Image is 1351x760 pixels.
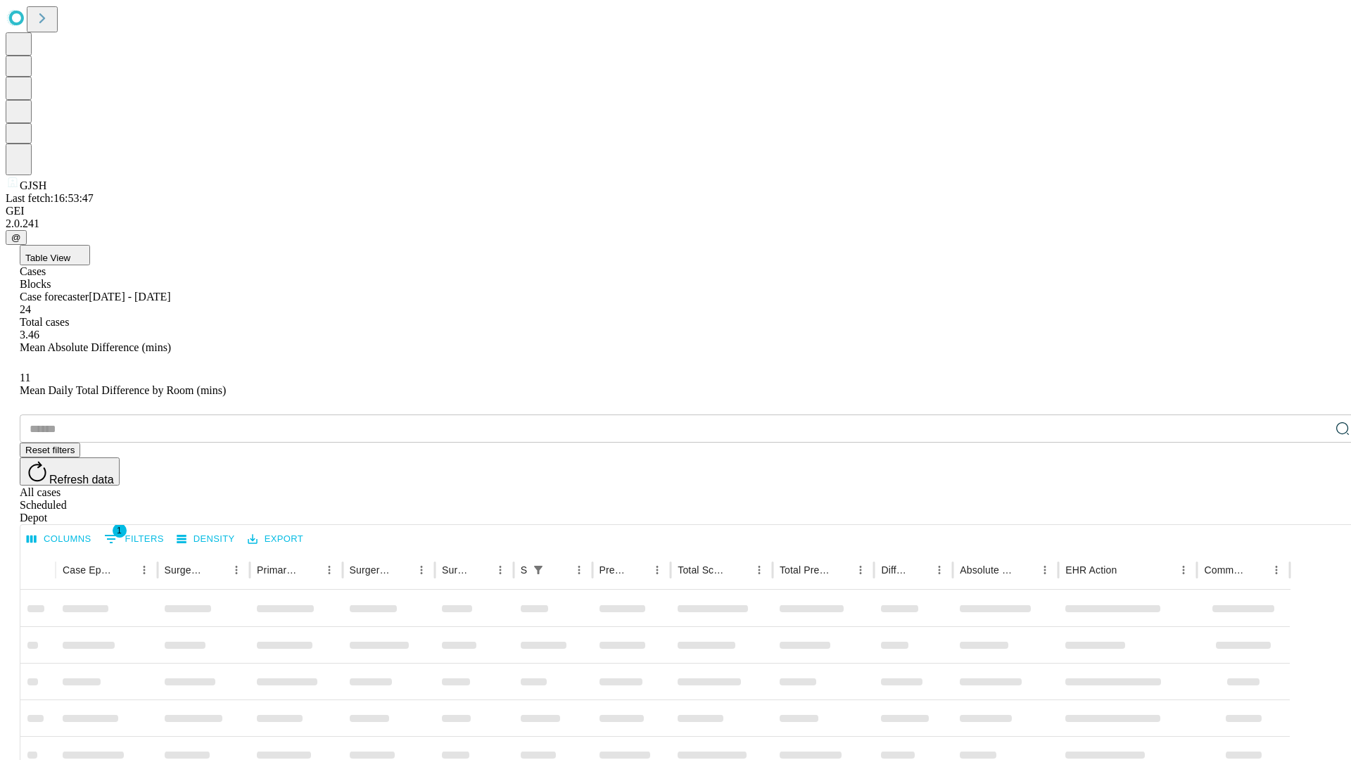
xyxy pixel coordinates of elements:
span: Last fetch: 16:53:47 [6,192,94,204]
div: Surgeon Name [165,564,205,576]
span: Refresh data [49,474,114,486]
div: Total Predicted Duration [780,564,830,576]
span: Mean Absolute Difference (mins) [20,341,171,353]
span: GJSH [20,179,46,191]
button: Menu [227,560,246,580]
div: Absolute Difference [960,564,1014,576]
span: 11 [20,372,30,384]
button: Menu [851,560,870,580]
button: @ [6,230,27,245]
span: @ [11,232,21,243]
button: Table View [20,245,90,265]
span: Case forecaster [20,291,89,303]
span: Total cases [20,316,69,328]
button: Menu [490,560,510,580]
button: Sort [300,560,319,580]
button: Menu [569,560,589,580]
span: [DATE] - [DATE] [89,291,170,303]
button: Menu [930,560,949,580]
button: Sort [1015,560,1035,580]
span: Reset filters [25,445,75,455]
div: Surgery Date [442,564,469,576]
span: 3.46 [20,329,39,341]
button: Sort [392,560,412,580]
button: Select columns [23,528,95,550]
button: Menu [1174,560,1193,580]
button: Export [244,528,307,550]
div: Surgery Name [350,564,391,576]
button: Menu [1035,560,1055,580]
button: Menu [134,560,154,580]
div: Primary Service [257,564,298,576]
span: 24 [20,303,31,315]
button: Sort [730,560,749,580]
div: Predicted In Room Duration [600,564,627,576]
span: Mean Daily Total Difference by Room (mins) [20,384,226,396]
button: Menu [647,560,667,580]
button: Sort [831,560,851,580]
button: Refresh data [20,457,120,486]
div: EHR Action [1065,564,1117,576]
button: Sort [1247,560,1267,580]
button: Sort [471,560,490,580]
button: Menu [412,560,431,580]
button: Sort [115,560,134,580]
div: 1 active filter [528,560,548,580]
button: Menu [749,560,769,580]
button: Sort [1118,560,1138,580]
button: Sort [628,560,647,580]
div: Comments [1204,564,1245,576]
button: Sort [910,560,930,580]
button: Reset filters [20,443,80,457]
div: Scheduled In Room Duration [521,564,527,576]
span: 1 [113,524,127,538]
button: Density [173,528,239,550]
button: Sort [207,560,227,580]
div: 2.0.241 [6,217,1345,230]
div: Total Scheduled Duration [678,564,728,576]
div: GEI [6,205,1345,217]
button: Show filters [528,560,548,580]
span: Table View [25,253,70,263]
button: Sort [550,560,569,580]
div: Case Epic Id [63,564,113,576]
button: Show filters [101,528,167,550]
button: Menu [1267,560,1286,580]
button: Menu [319,560,339,580]
div: Difference [881,564,908,576]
